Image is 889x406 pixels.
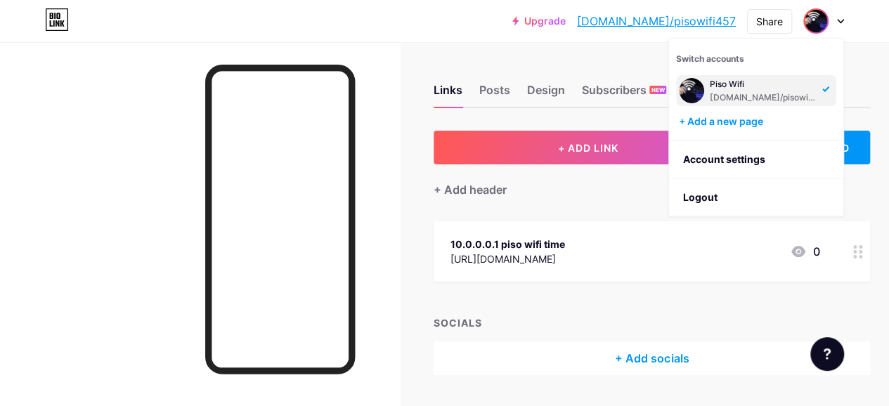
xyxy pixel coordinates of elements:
[582,81,666,107] div: Subscribers
[434,341,870,375] div: + Add socials
[756,14,783,29] div: Share
[512,15,566,27] a: Upgrade
[558,142,618,154] span: + ADD LINK
[577,13,736,30] a: [DOMAIN_NAME]/pisowifi457
[669,140,843,178] a: Account settings
[669,178,843,216] li: Logout
[710,79,818,90] div: Piso Wifi
[434,131,743,164] button: + ADD LINK
[434,181,507,198] div: + Add header
[805,10,827,32] img: pisowifi457
[434,81,462,107] div: Links
[679,114,836,129] div: + Add a new page
[710,92,818,103] div: [DOMAIN_NAME]/pisowifi457
[679,78,704,103] img: pisowifi457
[450,237,565,251] div: 10.0.0.0.1 piso wifi time
[434,315,870,330] div: SOCIALS
[790,243,819,260] div: 0
[676,53,744,64] span: Switch accounts
[479,81,510,107] div: Posts
[527,81,565,107] div: Design
[651,86,665,94] span: NEW
[450,251,565,266] div: [URL][DOMAIN_NAME]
